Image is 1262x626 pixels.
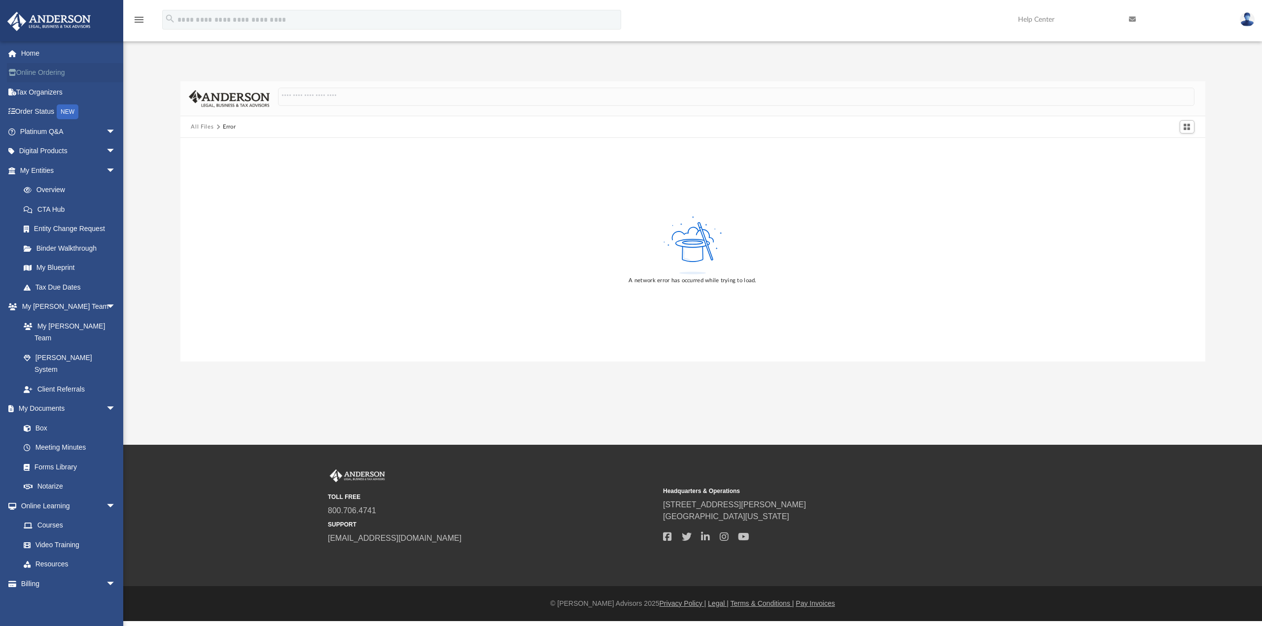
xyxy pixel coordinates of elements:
a: Online Learningarrow_drop_down [7,496,126,516]
span: arrow_drop_down [106,141,126,162]
i: menu [133,14,145,26]
a: [GEOGRAPHIC_DATA][US_STATE] [663,512,789,521]
span: arrow_drop_down [106,122,126,142]
a: My Entitiesarrow_drop_down [7,161,131,180]
a: Pay Invoices [796,599,835,607]
a: Video Training [14,535,121,555]
span: arrow_drop_down [106,161,126,181]
i: search [165,13,175,24]
a: Home [7,43,131,63]
a: Terms & Conditions | [731,599,794,607]
span: arrow_drop_down [106,574,126,594]
button: Switch to Grid View [1180,120,1194,134]
button: All Files [191,123,213,132]
a: [STREET_ADDRESS][PERSON_NAME] [663,500,806,509]
a: Digital Productsarrow_drop_down [7,141,131,161]
a: Notarize [14,477,126,496]
a: CTA Hub [14,199,131,219]
a: Order StatusNEW [7,102,131,122]
img: Anderson Advisors Platinum Portal [4,12,94,31]
a: My Documentsarrow_drop_down [7,399,126,419]
input: Search files and folders [278,88,1194,106]
a: Tax Organizers [7,82,131,102]
small: SUPPORT [328,520,656,529]
img: User Pic [1240,12,1255,27]
a: [EMAIL_ADDRESS][DOMAIN_NAME] [328,534,461,542]
a: Box [14,418,121,438]
a: Billingarrow_drop_down [7,574,131,593]
a: Overview [14,180,131,200]
div: © [PERSON_NAME] Advisors 2025 [123,598,1262,609]
a: Online Ordering [7,63,131,83]
a: Platinum Q&Aarrow_drop_down [7,122,131,141]
a: Resources [14,555,126,574]
a: Courses [14,516,126,535]
a: [PERSON_NAME] System [14,348,126,379]
div: A network error has occurred while trying to load. [629,276,756,285]
a: Tax Due Dates [14,277,131,297]
a: Legal | [708,599,729,607]
a: Binder Walkthrough [14,238,131,258]
a: My [PERSON_NAME] Teamarrow_drop_down [7,297,126,317]
a: My Blueprint [14,258,126,278]
div: NEW [57,104,78,119]
span: arrow_drop_down [106,399,126,419]
span: arrow_drop_down [106,496,126,516]
div: Error [223,123,236,132]
small: Headquarters & Operations [663,487,991,495]
a: Privacy Policy | [660,599,706,607]
a: My [PERSON_NAME] Team [14,316,121,348]
a: Entity Change Request [14,219,131,239]
a: Forms Library [14,457,121,477]
img: Anderson Advisors Platinum Portal [328,469,387,482]
a: Client Referrals [14,379,126,399]
small: TOLL FREE [328,493,656,501]
a: Meeting Minutes [14,438,126,458]
a: menu [133,19,145,26]
a: 800.706.4741 [328,506,376,515]
span: arrow_drop_down [106,297,126,317]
